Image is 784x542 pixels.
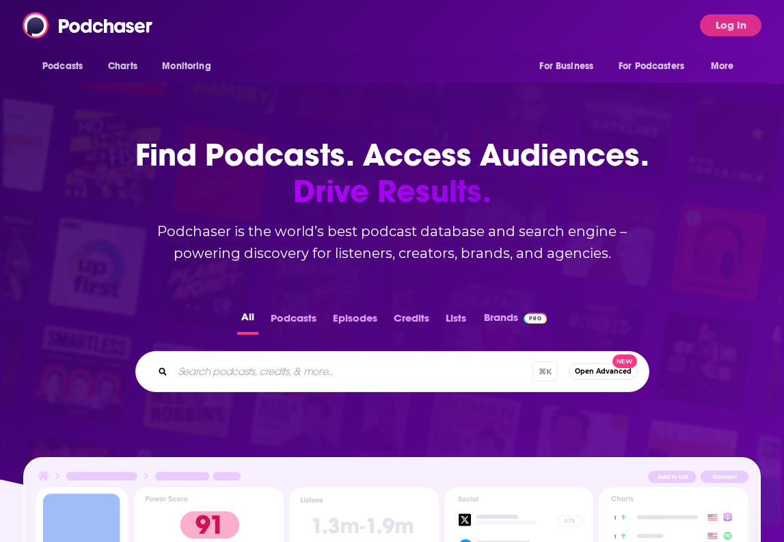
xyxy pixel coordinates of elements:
button: open menu [33,53,100,79]
h1: Find Podcasts. Access Audiences. [119,137,666,209]
button: Open AdvancedNew [569,363,638,380]
button: open menu [610,53,704,79]
button: open menu [152,53,228,79]
span: More [711,57,734,76]
div: Search podcasts, credits, & more... [135,351,649,392]
h2: Podchaser is the world’s best podcast database and search engine – powering discovery for listene... [119,220,666,264]
button: Podcasts [267,308,321,335]
button: open menu [701,53,751,79]
span: Monitoring [162,57,211,76]
img: Podcast Insights Header [36,469,748,488]
button: Credits [390,308,433,335]
button: Episodes [329,308,381,335]
span: ⌘ K [532,361,558,381]
span: New [612,354,637,369]
button: Lists [442,308,470,335]
button: Log In [700,14,761,36]
span: Charts [108,57,137,76]
input: Search podcasts, credits, & more... [173,361,532,383]
span: Podcasts [42,57,83,76]
img: Podchaser - Follow, Share and Rate Podcasts [23,12,154,38]
span: Drive Results. [119,173,666,209]
span: Open Advanced [575,367,632,375]
button: All [237,308,258,335]
button: open menu [530,53,610,79]
a: BrandsPodchaser Pro [484,308,548,335]
a: Charts [99,53,146,79]
img: Podchaser Pro [524,313,548,324]
span: For Business [539,57,593,76]
span: For Podcasters [619,57,684,76]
